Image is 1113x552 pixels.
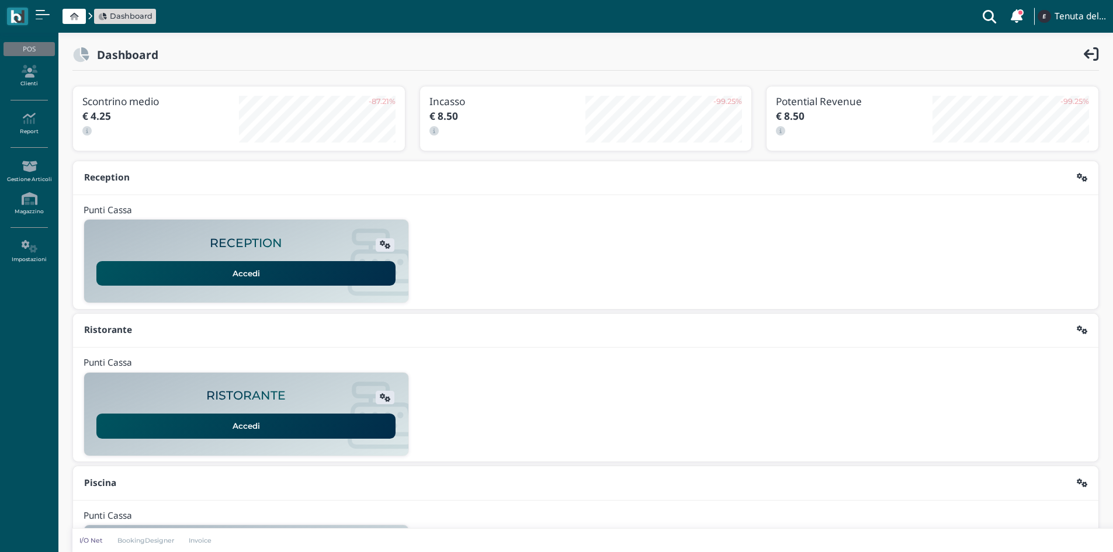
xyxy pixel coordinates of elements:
[82,109,111,123] b: € 4.25
[96,261,396,286] a: Accedi
[776,96,932,107] h3: Potential Revenue
[1055,12,1106,22] h4: Tenuta del Barco
[89,48,158,61] h2: Dashboard
[11,10,24,23] img: logo
[4,107,54,140] a: Report
[98,11,152,22] a: Dashboard
[210,237,282,250] h2: RECEPTION
[4,60,54,92] a: Clienti
[1038,10,1050,23] img: ...
[1030,516,1103,542] iframe: Help widget launcher
[110,536,182,545] a: BookingDesigner
[182,536,220,545] a: Invoice
[84,358,132,368] h4: Punti Cassa
[1036,2,1106,30] a: ... Tenuta del Barco
[4,42,54,56] div: POS
[84,324,132,336] b: Ristorante
[84,206,132,216] h4: Punti Cassa
[82,96,239,107] h3: Scontrino medio
[110,11,152,22] span: Dashboard
[206,389,286,402] h2: RISTORANTE
[84,511,132,521] h4: Punti Cassa
[84,477,116,489] b: Piscina
[4,235,54,268] a: Impostazioni
[4,155,54,188] a: Gestione Articoli
[96,414,396,438] a: Accedi
[4,188,54,220] a: Magazzino
[84,171,130,183] b: Reception
[429,96,586,107] h3: Incasso
[79,536,103,545] p: I/O Net
[776,109,805,123] b: € 8.50
[429,109,458,123] b: € 8.50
